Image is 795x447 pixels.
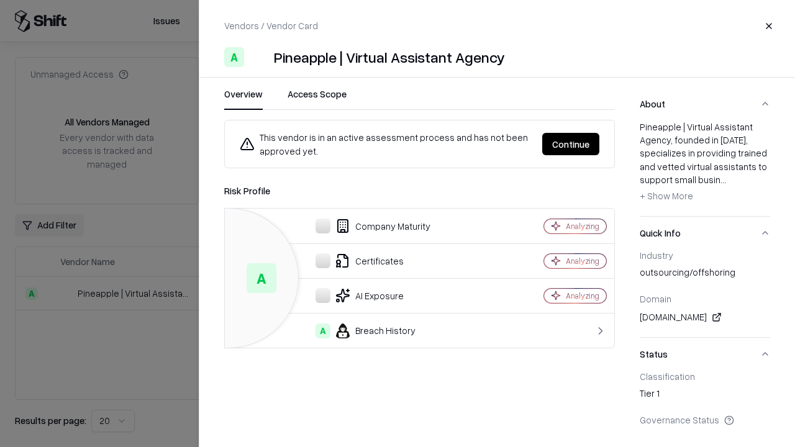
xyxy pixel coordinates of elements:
div: Analyzing [566,256,599,266]
div: This vendor is in an active assessment process and has not been approved yet. [240,130,532,158]
div: Industry [640,250,770,261]
p: Vendors / Vendor Card [224,19,318,32]
button: About [640,88,770,120]
div: Risk Profile [224,183,615,198]
button: Overview [224,88,263,110]
div: Tier 1 [640,387,770,404]
button: Quick Info [640,217,770,250]
div: [DOMAIN_NAME] [640,310,770,325]
span: + Show More [640,190,693,201]
div: About [640,120,770,216]
div: AI Exposure [235,288,501,303]
div: Pineapple | Virtual Assistant Agency [274,47,505,67]
button: + Show More [640,186,693,206]
div: Analyzing [566,221,599,232]
div: A [224,47,244,67]
button: Access Scope [288,88,347,110]
div: A [316,323,330,338]
span: ... [720,174,726,185]
div: Domain [640,293,770,304]
img: Pineapple | Virtual Assistant Agency [249,47,269,67]
div: Analyzing [566,291,599,301]
div: Certificates [235,253,501,268]
button: Status [640,338,770,371]
div: Governance Status [640,414,770,425]
div: Breach History [235,323,501,338]
div: A [247,263,276,293]
div: Classification [640,371,770,382]
div: Company Maturity [235,219,501,233]
button: Continue [542,133,599,155]
div: outsourcing/offshoring [640,266,770,283]
div: Quick Info [640,250,770,337]
div: Pineapple | Virtual Assistant Agency, founded in [DATE], specializes in providing trained and vet... [640,120,770,206]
